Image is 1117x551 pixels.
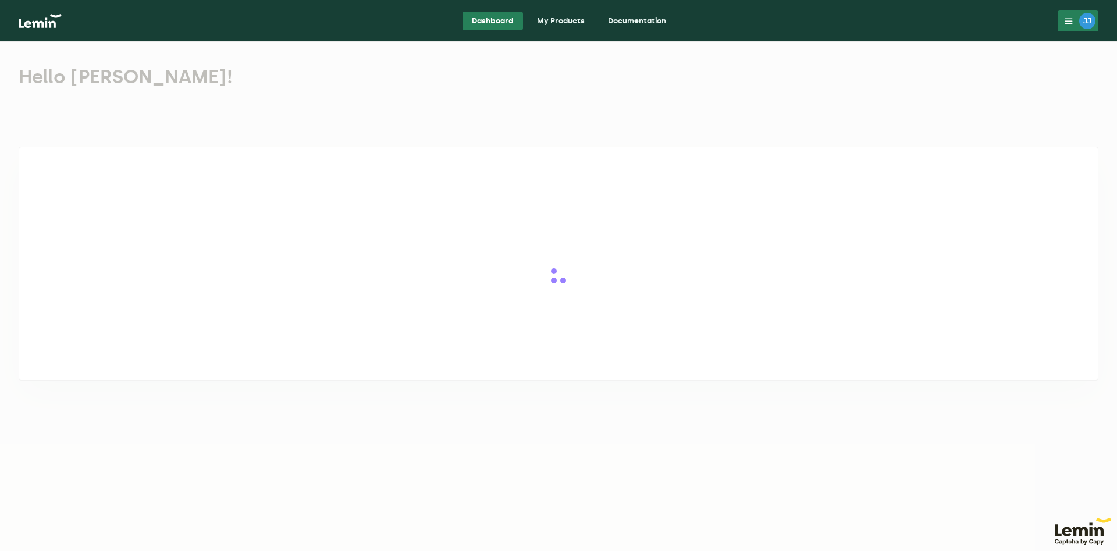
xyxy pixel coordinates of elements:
[1079,13,1095,29] div: JJ
[1055,518,1111,545] img: 63f920f45959a057750d25c1_lem1.svg
[599,12,675,30] a: Documentation
[1058,10,1098,31] button: JJ
[463,12,523,30] a: Dashboard
[528,12,594,30] a: My Products
[19,14,62,28] img: logo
